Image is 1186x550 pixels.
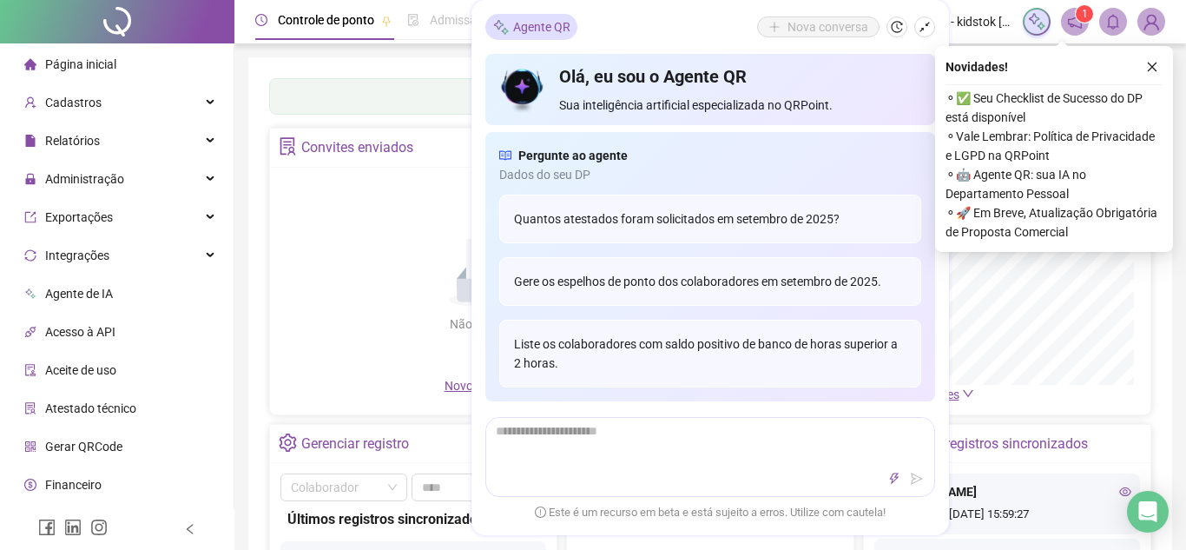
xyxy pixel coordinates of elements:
[946,57,1008,76] span: Novidades !
[279,434,297,452] span: setting
[24,364,36,376] span: audit
[884,468,905,489] button: thunderbolt
[891,21,903,33] span: history
[45,172,124,186] span: Administração
[499,257,921,306] div: Gere os espelhos de ponto dos colaboradores em setembro de 2025.
[45,287,113,301] span: Agente de IA
[919,21,931,33] span: shrink
[184,523,196,535] span: left
[499,320,921,388] div: Liste os colaboradores com saldo positivo de banco de horas superior a 2 horas.
[485,14,577,40] div: Agente QR
[1076,5,1093,23] sup: 1
[45,134,100,148] span: Relatórios
[90,519,108,536] span: instagram
[24,173,36,185] span: lock
[279,137,297,156] span: solution
[1105,14,1121,30] span: bell
[24,479,36,491] span: dollar
[38,519,56,536] span: facebook
[430,13,519,27] span: Admissão digital
[24,96,36,109] span: user-add
[408,315,568,334] div: Não há dados
[499,165,921,184] span: Dados do seu DP
[1067,14,1083,30] span: notification
[287,508,539,530] div: Últimos registros sincronizados
[45,57,116,71] span: Página inicial
[24,402,36,414] span: solution
[45,325,115,339] span: Acesso à API
[883,482,1131,501] div: [PERSON_NAME]
[1127,491,1169,533] div: Open Intercom Messenger
[906,468,927,489] button: send
[499,146,511,165] span: read
[407,14,419,26] span: file-done
[24,326,36,338] span: api
[24,249,36,262] span: sync
[301,133,413,162] div: Convites enviados
[1138,9,1164,35] img: 33877
[946,89,1163,127] span: ⚬ ✅ Seu Checklist de Sucesso do DP está disponível
[895,429,1088,459] div: Últimos registros sincronizados
[559,64,921,89] h4: Olá, eu sou o Agente QR
[1082,8,1088,20] span: 1
[962,388,974,400] span: down
[535,504,886,521] span: Este é um recurso em beta e está sujeito a erros. Utilize com cautela!
[559,96,921,115] span: Sua inteligência artificial especializada no QRPoint.
[45,363,116,377] span: Aceite de uso
[499,195,921,243] div: Quantos atestados foram solicitados em setembro de 2025?
[946,203,1163,242] span: ⚬ 🚀 Em Breve, Atualização Obrigatória de Proposta Comercial
[757,17,880,37] button: Nova conversa
[45,96,102,109] span: Cadastros
[499,64,545,115] img: icon
[45,401,136,415] span: Atestado técnico
[1146,61,1158,73] span: close
[24,135,36,147] span: file
[492,18,510,36] img: sparkle-icon.fc2bf0ac1784a2077858766a79e2daf3.svg
[45,440,122,454] span: Gerar QRCode
[888,473,900,485] span: thunderbolt
[518,146,628,165] span: Pergunte ao agente
[45,248,109,262] span: Integrações
[1027,12,1046,31] img: sparkle-icon.fc2bf0ac1784a2077858766a79e2daf3.svg
[946,165,1163,203] span: ⚬ 🤖 Agente QR: sua IA no Departamento Pessoal
[901,12,1012,31] span: Maurício - kidstok [GEOGRAPHIC_DATA]
[45,210,113,224] span: Exportações
[255,14,267,26] span: clock-circle
[381,16,392,26] span: pushpin
[278,13,374,27] span: Controle de ponto
[24,58,36,70] span: home
[535,507,546,518] span: exclamation-circle
[301,429,409,459] div: Gerenciar registro
[64,519,82,536] span: linkedin
[45,478,102,492] span: Financeiro
[24,211,36,223] span: export
[883,506,1131,526] div: [DATE] 15:59:27
[1119,486,1131,498] span: eye
[946,127,1163,165] span: ⚬ Vale Lembrar: Política de Privacidade e LGPD na QRPoint
[24,441,36,453] span: qrcode
[445,379,531,393] span: Novo convite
